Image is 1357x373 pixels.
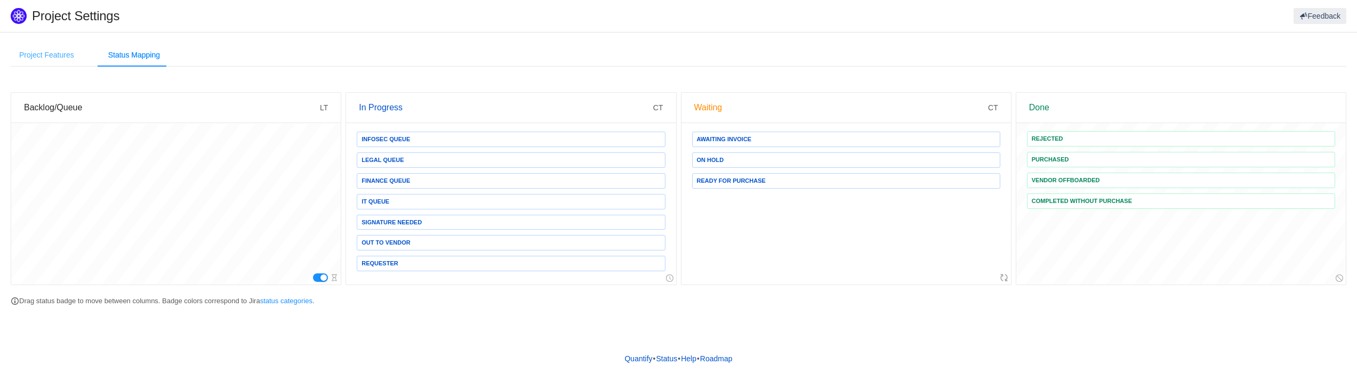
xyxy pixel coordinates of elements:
span: Out to Vendor [362,240,410,246]
span: Finance Queue [362,178,410,184]
a: status categories [260,297,312,305]
div: Status Mapping [100,43,168,67]
span: Completed Without Purchase [1032,198,1132,204]
span: CT [988,103,998,112]
span: Ready for Purchase [697,178,766,184]
i: icon: stop [1336,274,1343,282]
span: Requester [362,261,398,266]
h1: Project Settings [32,8,809,24]
img: Quantify [11,8,27,24]
div: Done [1029,93,1333,123]
div: Project Features [11,43,83,67]
a: Quantify [624,351,653,367]
span: • [678,354,680,363]
span: LT [320,103,328,112]
a: Status [656,351,678,367]
span: InfoSec Queue [362,136,410,142]
a: Roadmap [700,351,733,367]
i: icon: clock-circle [666,274,673,282]
span: Vendor Offboarded [1032,177,1100,183]
span: Rejected [1032,136,1063,142]
i: icon: hourglass [331,274,338,281]
span: Signature Needed [362,220,422,225]
a: Help [680,351,697,367]
div: In Progress [359,93,653,123]
div: Waiting [694,93,989,123]
span: Awaiting Invoice [697,136,752,142]
span: Purchased [1032,157,1069,163]
span: Legal Queue [362,157,404,163]
span: On Hold [697,157,724,163]
span: • [653,354,656,363]
button: Feedback [1294,8,1346,24]
p: Drag status badge to move between columns. Badge colors correspond to Jira . [11,296,1346,306]
div: Backlog/Queue [24,93,320,123]
span: IT Queue [362,199,389,205]
span: • [697,354,700,363]
span: CT [653,103,663,112]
